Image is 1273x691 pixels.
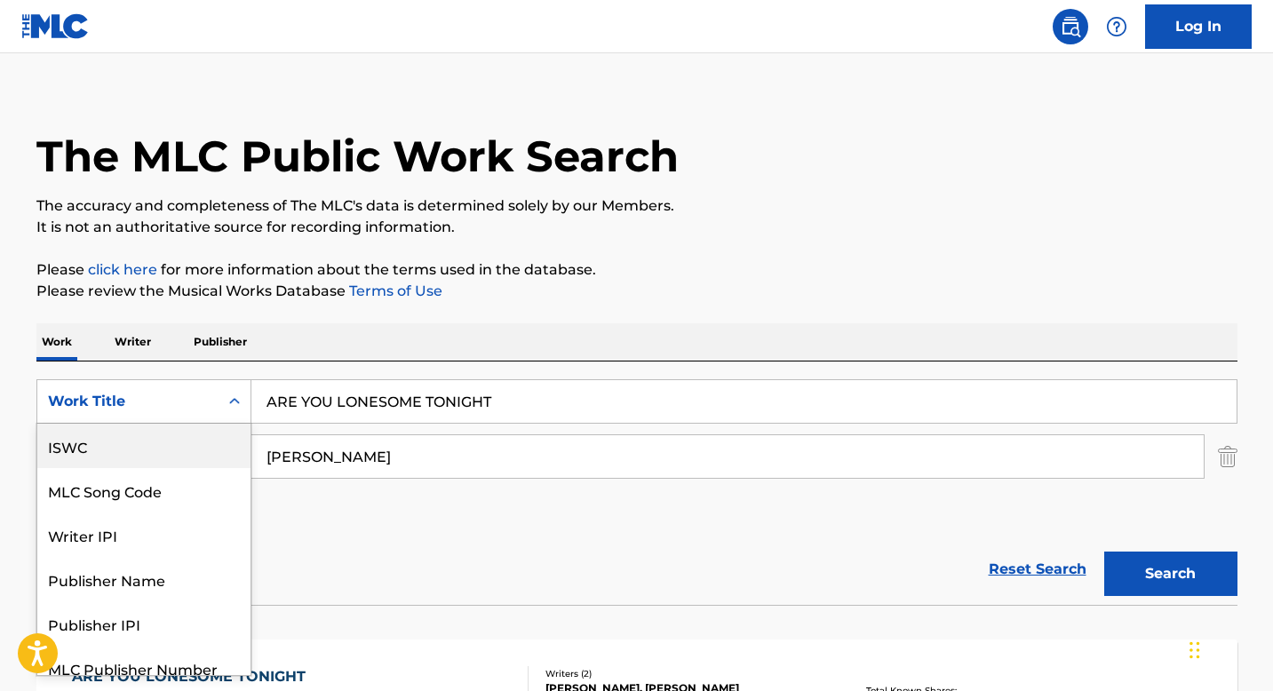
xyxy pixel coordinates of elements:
p: Please for more information about the terms used in the database. [36,259,1237,281]
div: Publisher IPI [37,601,251,646]
div: ARE YOU LONESOME TONIGHT [72,666,314,687]
h1: The MLC Public Work Search [36,130,679,183]
p: Publisher [188,323,252,361]
p: Writer [109,323,156,361]
div: Publisher Name [37,557,251,601]
div: Help [1099,9,1134,44]
div: Writers ( 2 ) [545,667,814,680]
p: The accuracy and completeness of The MLC's data is determined solely by our Members. [36,195,1237,217]
a: Log In [1145,4,1252,49]
img: search [1060,16,1081,37]
div: Writer IPI [37,512,251,557]
div: MLC Publisher Number [37,646,251,690]
div: Drag [1189,623,1200,677]
p: It is not an authoritative source for recording information. [36,217,1237,238]
a: Public Search [1053,9,1088,44]
p: Please review the Musical Works Database [36,281,1237,302]
iframe: Chat Widget [1184,606,1273,691]
img: Delete Criterion [1218,434,1237,479]
div: MLC Song Code [37,468,251,512]
a: Reset Search [980,550,1095,589]
img: help [1106,16,1127,37]
a: click here [88,261,157,278]
img: MLC Logo [21,13,90,39]
p: Work [36,323,77,361]
div: ISWC [37,424,251,468]
div: Work Title [48,391,208,412]
form: Search Form [36,379,1237,605]
a: Terms of Use [346,282,442,299]
button: Search [1104,552,1237,596]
